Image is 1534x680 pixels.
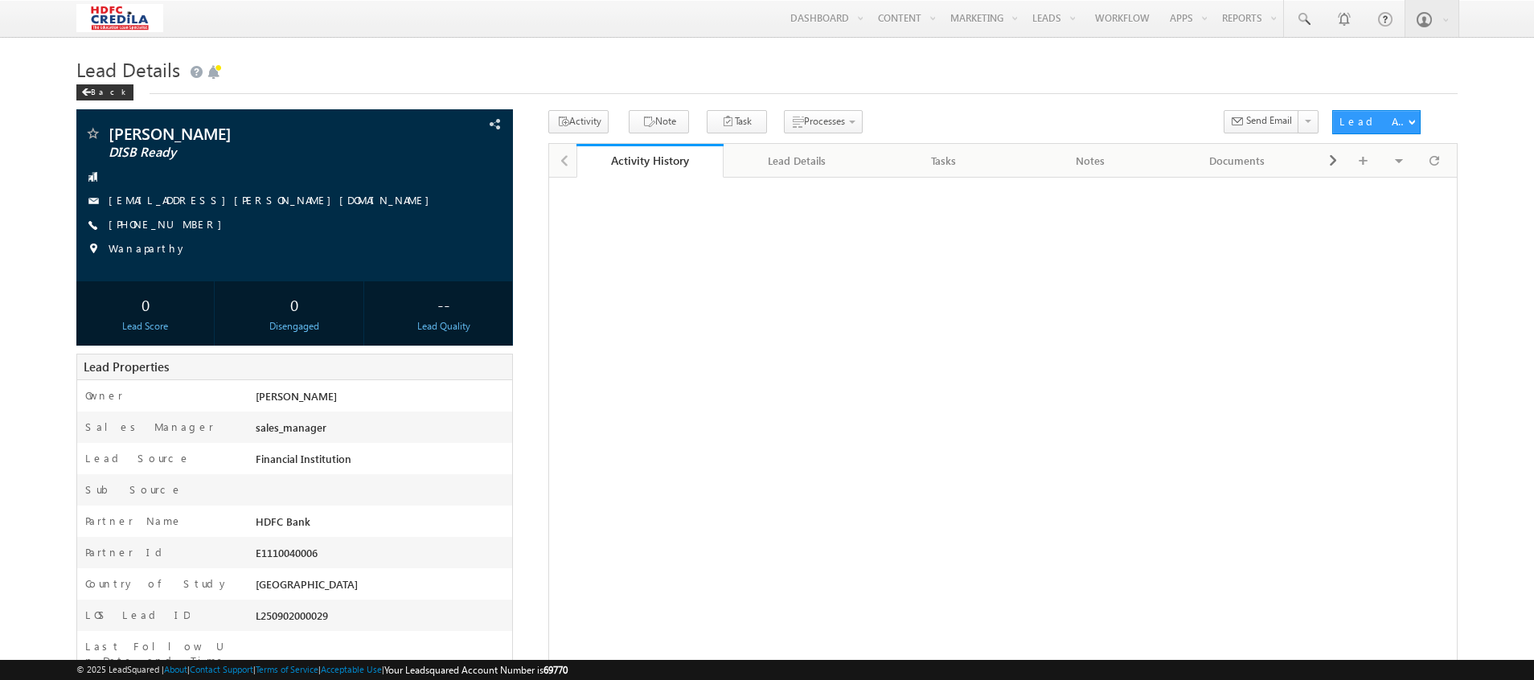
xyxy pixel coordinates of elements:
[85,420,214,434] label: Sales Manager
[76,84,133,100] div: Back
[252,576,513,599] div: [GEOGRAPHIC_DATA]
[548,110,609,133] button: Activity
[84,358,169,375] span: Lead Properties
[85,482,183,497] label: Sub Source
[252,545,513,567] div: E1110040006
[576,144,724,178] a: Activity History
[379,289,509,319] div: --
[85,451,191,465] label: Lead Source
[85,388,123,403] label: Owner
[321,664,382,674] a: Acceptable Use
[85,545,168,559] label: Partner Id
[1339,114,1408,129] div: Lead Actions
[80,289,210,319] div: 0
[589,153,712,168] div: Activity History
[629,110,689,133] button: Note
[76,56,180,82] span: Lead Details
[109,125,382,141] span: [PERSON_NAME]
[707,110,767,133] button: Task
[804,115,845,127] span: Processes
[252,514,513,536] div: HDFC Bank
[1246,113,1292,128] span: Send Email
[256,664,318,674] a: Terms of Service
[76,662,568,678] span: © 2025 LeadSquared | | | | |
[109,241,187,257] span: Wanaparthy
[1165,144,1312,178] a: Documents
[1178,151,1298,170] div: Documents
[164,664,187,674] a: About
[252,420,513,442] div: sales_manager
[379,319,509,334] div: Lead Quality
[109,217,230,231] a: [PHONE_NUMBER]
[724,144,871,178] a: Lead Details
[1031,151,1150,170] div: Notes
[384,664,568,676] span: Your Leadsquared Account Number is
[252,608,513,630] div: L250902000029
[85,639,235,668] label: Last Follow Up Date and Time
[871,144,1018,178] a: Tasks
[884,151,1003,170] div: Tasks
[190,664,253,674] a: Contact Support
[76,84,142,97] a: Back
[109,145,382,161] span: DISB Ready
[85,514,183,528] label: Partner Name
[109,193,437,207] a: [EMAIL_ADDRESS][PERSON_NAME][DOMAIN_NAME]
[784,110,863,133] button: Processes
[736,151,856,170] div: Lead Details
[85,608,190,622] label: LOS Lead ID
[1018,144,1165,178] a: Notes
[76,4,162,32] img: Custom Logo
[252,451,513,473] div: Financial Institution
[85,576,229,591] label: Country of Study
[80,319,210,334] div: Lead Score
[230,319,359,334] div: Disengaged
[1332,110,1421,134] button: Lead Actions
[256,389,337,403] span: [PERSON_NAME]
[543,664,568,676] span: 69770
[1224,110,1299,133] button: Send Email
[230,289,359,319] div: 0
